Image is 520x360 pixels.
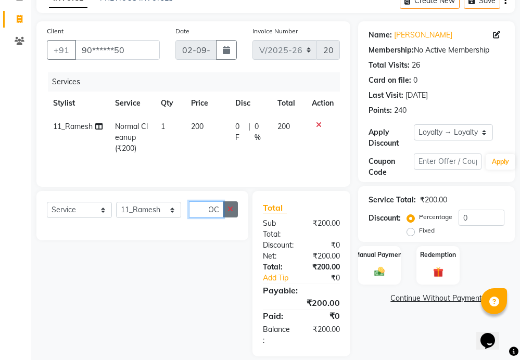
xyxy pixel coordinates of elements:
[369,90,403,101] div: Last Visit:
[414,153,482,170] input: Enter Offer / Coupon Code
[371,266,388,278] img: _cash.svg
[255,310,301,322] div: Paid:
[354,250,404,260] label: Manual Payment
[301,262,348,273] div: ₹200.00
[175,27,189,36] label: Date
[155,92,185,115] th: Qty
[369,30,392,41] div: Name:
[476,318,510,350] iframe: chat widget
[255,218,301,240] div: Sub Total:
[185,92,229,115] th: Price
[53,122,93,131] span: 11_Ramesh
[161,122,165,131] span: 1
[255,273,309,284] a: Add Tip
[75,40,160,60] input: Search by Name/Mobile/Email/Code
[255,240,301,251] div: Discount:
[47,27,64,36] label: Client
[369,45,504,56] div: No Active Membership
[255,284,348,297] div: Payable:
[115,122,148,153] span: Normal Cleanup (₹200)
[309,273,348,284] div: ₹0
[369,75,411,86] div: Card on file:
[191,122,204,131] span: 200
[248,121,250,143] span: |
[301,240,348,251] div: ₹0
[430,266,447,279] img: _gift.svg
[369,60,410,71] div: Total Visits:
[369,105,392,116] div: Points:
[369,156,414,178] div: Coupon Code
[255,262,301,273] div: Total:
[369,127,414,149] div: Apply Discount
[229,92,271,115] th: Disc
[301,218,348,240] div: ₹200.00
[360,293,513,304] a: Continue Without Payment
[255,121,265,143] span: 0 %
[369,195,416,205] div: Service Total:
[412,60,420,71] div: 26
[301,310,348,322] div: ₹0
[271,92,306,115] th: Total
[301,251,348,262] div: ₹200.00
[419,226,435,235] label: Fixed
[263,202,287,213] span: Total
[255,324,301,346] div: Balance :
[306,92,340,115] th: Action
[369,213,401,224] div: Discount:
[486,154,515,170] button: Apply
[413,75,417,86] div: 0
[47,92,109,115] th: Stylist
[301,324,348,346] div: ₹200.00
[419,212,452,222] label: Percentage
[405,90,428,101] div: [DATE]
[252,27,298,36] label: Invoice Number
[255,251,301,262] div: Net:
[277,122,290,131] span: 200
[48,72,348,92] div: Services
[369,45,414,56] div: Membership:
[189,201,223,217] input: Search or Scan
[109,92,155,115] th: Service
[420,250,456,260] label: Redemption
[394,105,407,116] div: 240
[235,121,244,143] span: 0 F
[47,40,76,60] button: +91
[420,195,447,205] div: ₹200.00
[394,30,452,41] a: [PERSON_NAME]
[255,297,348,309] div: ₹200.00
